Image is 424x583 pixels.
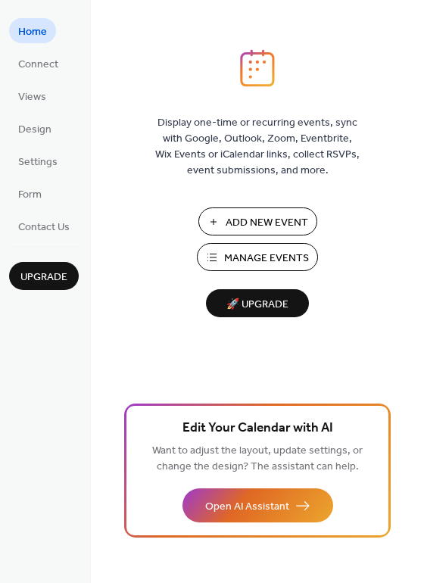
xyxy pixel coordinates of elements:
[9,262,79,290] button: Upgrade
[182,488,333,522] button: Open AI Assistant
[205,499,289,515] span: Open AI Assistant
[18,154,58,170] span: Settings
[18,220,70,235] span: Contact Us
[9,51,67,76] a: Connect
[18,187,42,203] span: Form
[18,57,58,73] span: Connect
[198,207,317,235] button: Add New Event
[9,181,51,206] a: Form
[152,441,363,477] span: Want to adjust the layout, update settings, or change the design? The assistant can help.
[20,270,67,285] span: Upgrade
[9,116,61,141] a: Design
[197,243,318,271] button: Manage Events
[224,251,309,267] span: Manage Events
[18,89,46,105] span: Views
[9,148,67,173] a: Settings
[18,24,47,40] span: Home
[182,418,333,439] span: Edit Your Calendar with AI
[206,289,309,317] button: 🚀 Upgrade
[226,215,308,231] span: Add New Event
[215,295,300,315] span: 🚀 Upgrade
[240,49,275,87] img: logo_icon.svg
[18,122,51,138] span: Design
[9,18,56,43] a: Home
[9,83,55,108] a: Views
[9,214,79,238] a: Contact Us
[155,115,360,179] span: Display one-time or recurring events, sync with Google, Outlook, Zoom, Eventbrite, Wix Events or ...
